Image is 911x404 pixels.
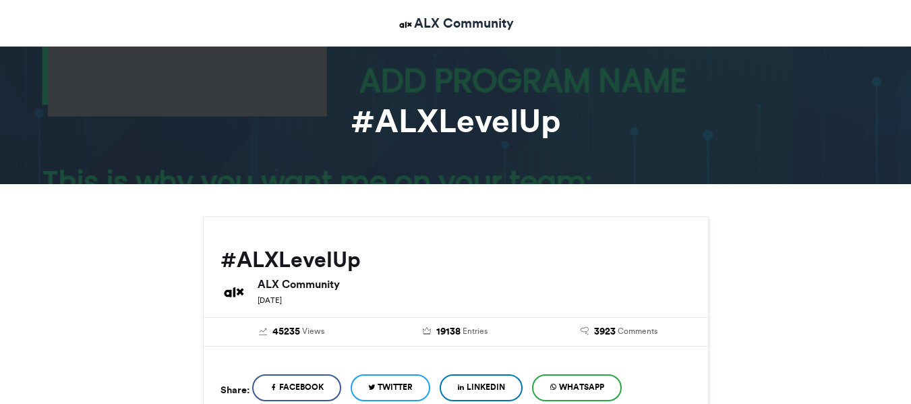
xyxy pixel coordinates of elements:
[559,381,604,393] span: WhatsApp
[618,325,657,337] span: Comments
[252,374,341,401] a: Facebook
[467,381,505,393] span: LinkedIn
[258,295,282,305] small: [DATE]
[397,16,414,33] img: ALX Community
[436,324,461,339] span: 19138
[463,325,488,337] span: Entries
[440,374,523,401] a: LinkedIn
[221,279,247,306] img: ALX Community
[594,324,616,339] span: 3923
[221,248,691,272] h2: #ALXLevelUp
[221,381,249,399] h5: Share:
[258,279,691,289] h6: ALX Community
[351,374,430,401] a: Twitter
[378,381,413,393] span: Twitter
[302,325,324,337] span: Views
[279,381,324,393] span: Facebook
[548,324,691,339] a: 3923 Comments
[532,374,622,401] a: WhatsApp
[397,13,514,33] a: ALX Community
[384,324,527,339] a: 19138 Entries
[272,324,300,339] span: 45235
[82,105,830,137] h1: #ALXLevelUp
[221,324,364,339] a: 45235 Views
